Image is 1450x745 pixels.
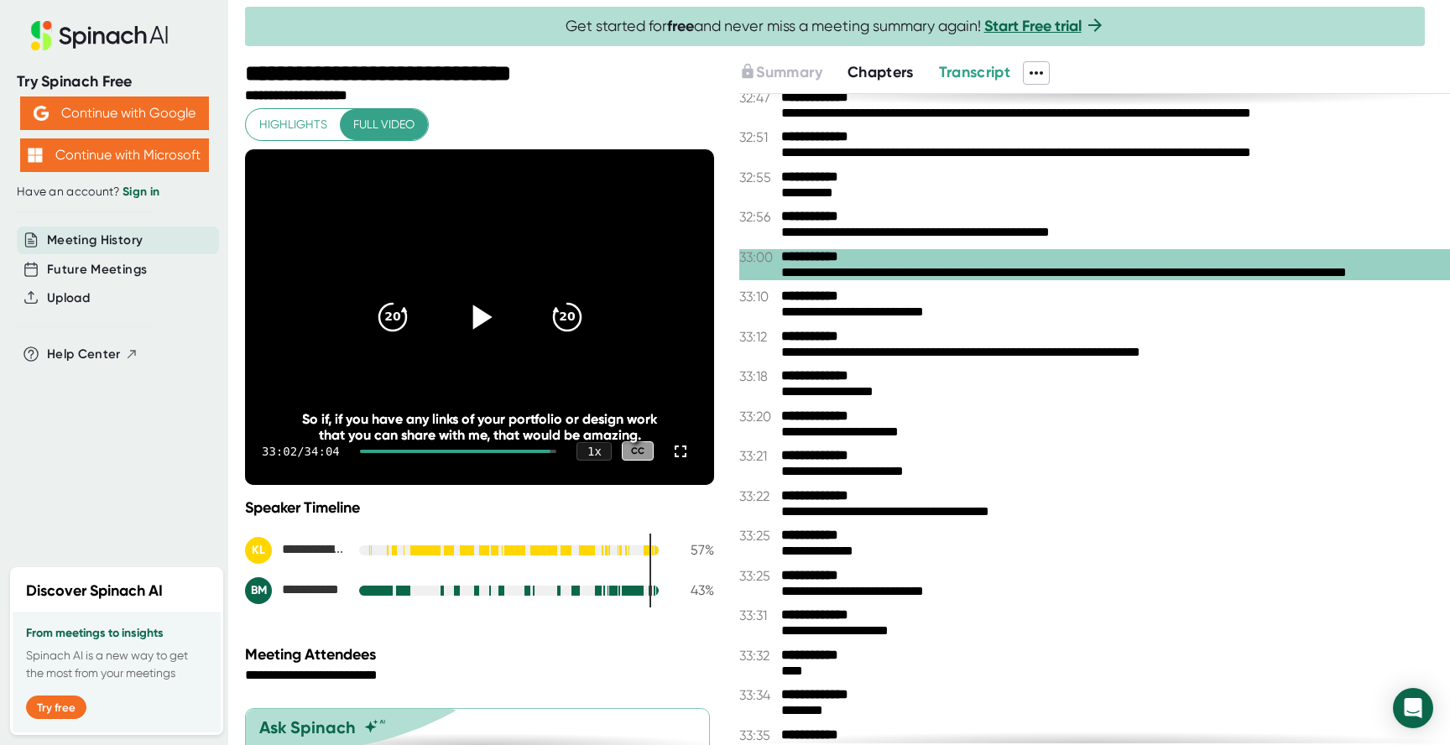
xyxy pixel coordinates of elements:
span: 33:12 [739,329,777,345]
div: 33:02 / 34:04 [262,445,340,458]
div: 43 % [672,582,714,598]
span: 32:56 [739,209,777,225]
span: Summary [756,63,821,81]
div: CC [622,441,654,461]
span: Highlights [259,114,327,135]
button: Full video [340,109,428,140]
span: 32:47 [739,90,777,106]
span: 33:21 [739,448,777,464]
div: Bilal Malik [245,577,346,604]
div: Have an account? [17,185,211,200]
span: 33:34 [739,687,777,703]
a: Sign in [123,185,159,199]
h3: From meetings to insights [26,627,207,640]
div: Kenneth Lopez [245,537,346,564]
p: Spinach AI is a new way to get the most from your meetings [26,647,207,682]
div: Speaker Timeline [245,498,714,517]
div: So if, if you have any links of your portfolio or design work that you can share with me, that wo... [292,411,668,443]
div: KL [245,537,272,564]
span: 33:20 [739,409,777,425]
button: Continue with Google [20,96,209,130]
h2: Discover Spinach AI [26,580,163,602]
button: Summary [739,61,821,84]
img: Aehbyd4JwY73AAAAAElFTkSuQmCC [34,106,49,121]
span: 33:31 [739,607,777,623]
span: 33:10 [739,289,777,305]
div: Meeting Attendees [245,645,718,664]
div: BM [245,577,272,604]
span: 33:25 [739,568,777,584]
button: Transcript [939,61,1011,84]
div: 57 % [672,542,714,558]
span: Help Center [47,345,121,364]
span: 33:32 [739,648,777,664]
button: Upload [47,289,90,308]
button: Continue with Microsoft [20,138,209,172]
span: 32:55 [739,169,777,185]
span: 33:18 [739,368,777,384]
div: Ask Spinach [259,717,356,737]
button: Highlights [246,109,341,140]
b: free [667,17,694,35]
button: Try free [26,696,86,719]
span: Full video [353,114,415,135]
div: Try Spinach Free [17,72,211,91]
button: Help Center [47,345,138,364]
span: Get started for and never miss a meeting summary again! [566,17,1105,36]
span: Transcript [939,63,1011,81]
span: Chapters [848,63,914,81]
span: 33:35 [739,727,777,743]
button: Meeting History [47,231,143,250]
span: 33:25 [739,528,777,544]
span: 33:00 [739,249,777,265]
div: 1 x [576,442,612,461]
button: Chapters [848,61,914,84]
button: Future Meetings [47,260,147,279]
span: 33:22 [739,488,777,504]
div: Open Intercom Messenger [1393,688,1433,728]
span: 32:51 [739,129,777,145]
a: Start Free trial [984,17,1082,35]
